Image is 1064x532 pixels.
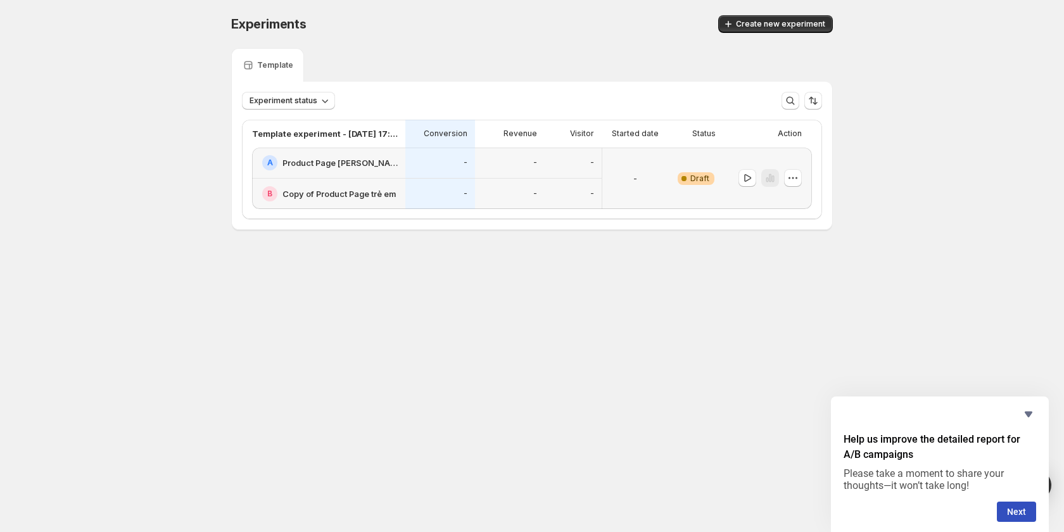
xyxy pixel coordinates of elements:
p: - [533,189,537,199]
p: Started date [612,129,659,139]
button: Experiment status [242,92,335,110]
div: Help us improve the detailed report for A/B campaigns [844,407,1036,522]
h2: A [267,158,273,168]
span: Experiments [231,16,307,32]
p: - [590,158,594,168]
p: Action [778,129,802,139]
h2: Copy of Product Page trẻ em [282,187,396,200]
p: - [464,158,467,168]
p: Status [692,129,716,139]
p: - [533,158,537,168]
button: Hide survey [1021,407,1036,422]
h2: Product Page [PERSON_NAME] [282,156,398,169]
p: Conversion [424,129,467,139]
p: Template experiment - [DATE] 17:04:53 [252,127,398,140]
h2: Help us improve the detailed report for A/B campaigns [844,432,1036,462]
p: Revenue [503,129,537,139]
button: Sort the results [804,92,822,110]
p: Template [257,60,293,70]
span: Draft [690,174,709,184]
p: Visitor [570,129,594,139]
p: - [590,189,594,199]
p: - [633,172,637,185]
span: Create new experiment [736,19,825,29]
h2: B [267,189,272,199]
p: Please take a moment to share your thoughts—it won’t take long! [844,467,1036,491]
button: Create new experiment [718,15,833,33]
span: Experiment status [250,96,317,106]
p: - [464,189,467,199]
button: Next question [997,502,1036,522]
